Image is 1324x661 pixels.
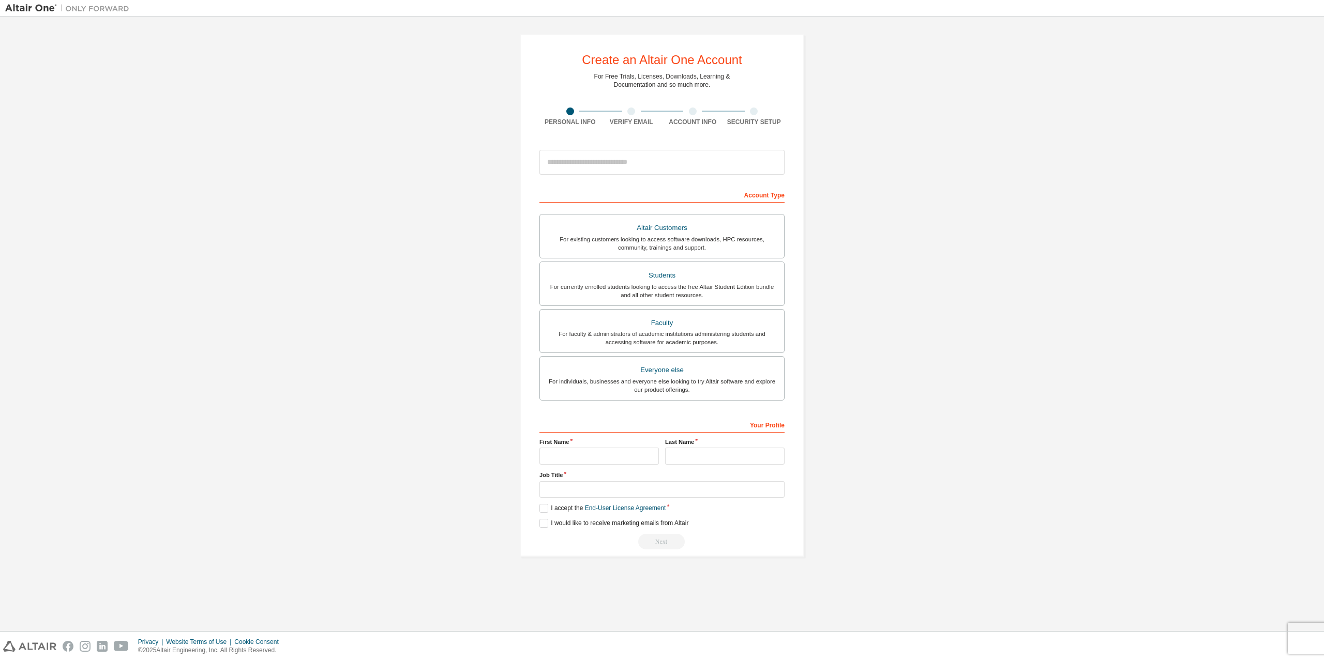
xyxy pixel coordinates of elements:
[724,118,785,126] div: Security Setup
[539,416,785,433] div: Your Profile
[539,534,785,549] div: Read and acccept EULA to continue
[585,504,666,512] a: End-User License Agreement
[114,641,129,652] img: youtube.svg
[166,638,234,646] div: Website Terms of Use
[539,519,688,528] label: I would like to receive marketing emails from Altair
[80,641,91,652] img: instagram.svg
[546,221,778,235] div: Altair Customers
[546,377,778,394] div: For individuals, businesses and everyone else looking to try Altair software and explore our prod...
[539,438,659,446] label: First Name
[594,72,730,89] div: For Free Trials, Licenses, Downloads, Learning & Documentation and so much more.
[546,330,778,346] div: For faculty & administrators of academic institutions administering students and accessing softwa...
[546,235,778,252] div: For existing customers looking to access software downloads, HPC resources, community, trainings ...
[3,641,56,652] img: altair_logo.svg
[582,54,742,66] div: Create an Altair One Account
[234,638,284,646] div: Cookie Consent
[546,268,778,283] div: Students
[138,646,285,655] p: © 2025 Altair Engineering, Inc. All Rights Reserved.
[539,118,601,126] div: Personal Info
[138,638,166,646] div: Privacy
[546,316,778,330] div: Faculty
[5,3,134,13] img: Altair One
[546,283,778,299] div: For currently enrolled students looking to access the free Altair Student Edition bundle and all ...
[539,504,666,513] label: I accept the
[539,186,785,203] div: Account Type
[601,118,663,126] div: Verify Email
[546,363,778,377] div: Everyone else
[539,471,785,479] label: Job Title
[665,438,785,446] label: Last Name
[662,118,724,126] div: Account Info
[63,641,73,652] img: facebook.svg
[97,641,108,652] img: linkedin.svg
